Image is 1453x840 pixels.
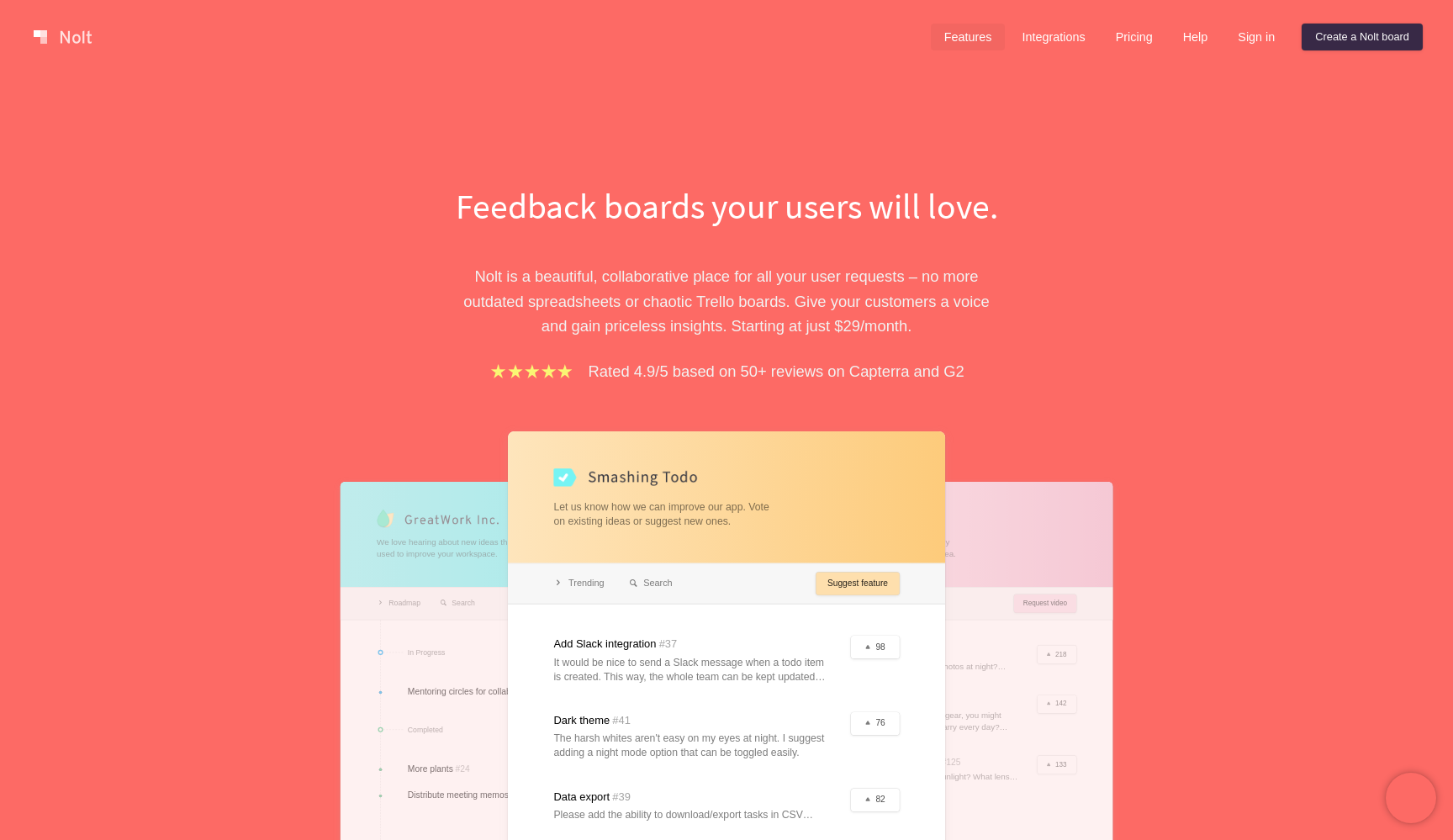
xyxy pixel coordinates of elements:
a: Integrations [1008,24,1098,50]
a: Create a Nolt board [1302,24,1423,50]
p: Rated 4.9/5 based on 50+ reviews on Capterra and G2 [589,359,964,383]
a: Sign in [1224,24,1288,50]
h1: Feedback boards your users will love. [436,182,1017,230]
img: stars.b067e34983.png [489,362,574,381]
a: Pricing [1102,24,1166,50]
iframe: Chatra live chat [1386,773,1436,823]
p: Nolt is a beautiful, collaborative place for all your user requests – no more outdated spreadshee... [436,264,1017,338]
a: Features [931,24,1006,50]
a: Help [1170,24,1222,50]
